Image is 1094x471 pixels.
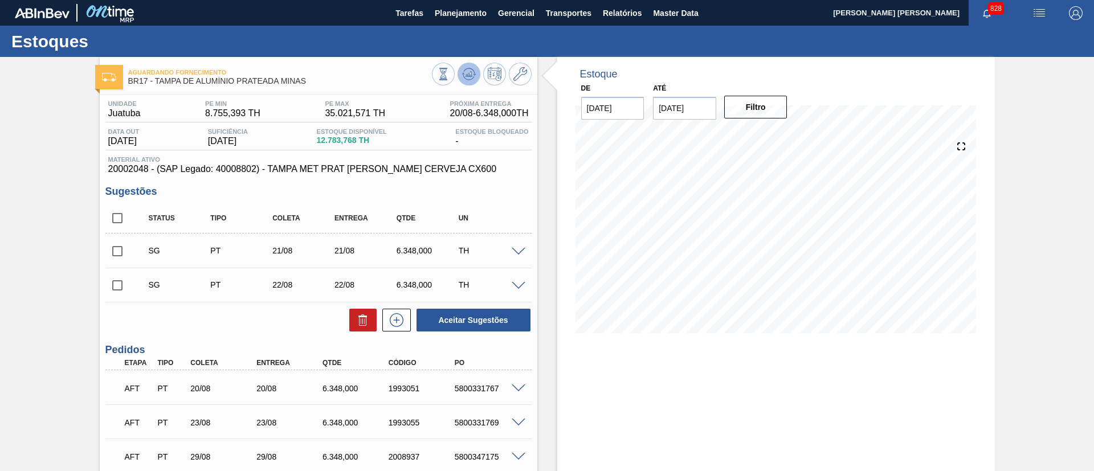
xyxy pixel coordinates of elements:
h3: Pedidos [105,344,532,356]
div: 29/08/2025 [187,452,262,461]
div: Entrega [254,359,328,367]
div: Pedido de Transferência [154,384,189,393]
div: Aceitar Sugestões [411,308,532,333]
button: Filtro [724,96,787,118]
span: [DATE] [108,136,140,146]
div: 21/08/2025 [270,246,338,255]
span: PE MAX [325,100,385,107]
div: TH [456,246,525,255]
span: Próxima Entrega [450,100,529,107]
span: 8.755,393 TH [205,108,260,118]
label: De [581,84,591,92]
span: Suficiência [208,128,248,135]
span: 20/08 - 6.348,000 TH [450,108,529,118]
p: AFT [125,418,153,427]
div: Sugestão Criada [146,280,215,289]
button: Ir ao Master Data / Geral [509,63,532,85]
div: UN [456,214,525,222]
img: TNhmsLtSVTkK8tSr43FrP2fwEKptu5GPRR3wAAAABJRU5ErkJggg== [15,8,70,18]
div: Pedido de Transferência [154,418,189,427]
span: 828 [988,2,1004,15]
div: Tipo [154,359,189,367]
span: 12.783,768 TH [317,136,387,145]
h3: Sugestões [105,186,532,198]
button: Atualizar Gráfico [458,63,480,85]
div: 23/08/2025 [187,418,262,427]
div: Coleta [270,214,338,222]
div: Aguardando Fornecimento [122,410,156,435]
label: Até [653,84,666,92]
div: Coleta [187,359,262,367]
div: Excluir Sugestões [344,309,377,331]
h1: Estoques [11,35,214,48]
img: userActions [1032,6,1046,20]
div: Nova sugestão [377,309,411,331]
div: 6.348,000 [320,384,394,393]
button: Programar Estoque [483,63,506,85]
div: 6.348,000 [394,246,463,255]
span: Estoque Bloqueado [455,128,528,135]
span: PE MIN [205,100,260,107]
div: 5800331767 [452,384,526,393]
div: Pedido de Transferência [207,246,276,255]
span: BR17 - TAMPA DE ALUMÍNIO PRATEADA MINAS [128,77,432,85]
span: Material ativo [108,156,529,163]
div: 20/08/2025 [254,384,328,393]
span: [DATE] [208,136,248,146]
img: Logout [1069,6,1083,20]
div: 2008937 [386,452,460,461]
div: Tipo [207,214,276,222]
img: Ícone [102,73,116,81]
span: Data out [108,128,140,135]
div: Status [146,214,215,222]
div: 5800331769 [452,418,526,427]
div: 6.348,000 [320,418,394,427]
div: Etapa [122,359,156,367]
div: 23/08/2025 [254,418,328,427]
div: 1993051 [386,384,460,393]
span: Master Data [653,6,698,20]
span: Tarefas [395,6,423,20]
button: Aceitar Sugestões [417,309,530,331]
div: Aguardando Fornecimento [122,376,156,401]
span: Estoque Disponível [317,128,387,135]
div: 22/08/2025 [270,280,338,289]
div: 6.348,000 [394,280,463,289]
div: Qtde [394,214,463,222]
div: Pedido de Transferência [207,280,276,289]
span: 20002048 - (SAP Legado: 40008802) - TAMPA MET PRAT [PERSON_NAME] CERVEJA CX600 [108,164,529,174]
span: Gerencial [498,6,534,20]
div: Pedido de Transferência [154,452,189,461]
p: AFT [125,384,153,393]
span: 35.021,571 TH [325,108,385,118]
div: PO [452,359,526,367]
span: Relatórios [603,6,642,20]
div: Estoque [580,68,618,80]
span: Transportes [546,6,591,20]
button: Visão Geral dos Estoques [432,63,455,85]
span: Aguardando Fornecimento [128,69,432,76]
div: Código [386,359,460,367]
div: 5800347175 [452,452,526,461]
span: Juatuba [108,108,141,118]
div: Sugestão Criada [146,246,215,255]
p: AFT [125,452,153,461]
button: Notificações [969,5,1005,21]
div: - [452,128,531,146]
div: 1993055 [386,418,460,427]
input: dd/mm/yyyy [581,97,644,120]
div: 22/08/2025 [332,280,401,289]
div: Aguardando Fornecimento [122,444,156,469]
span: Planejamento [435,6,487,20]
div: 29/08/2025 [254,452,328,461]
div: Entrega [332,214,401,222]
div: 21/08/2025 [332,246,401,255]
div: 20/08/2025 [187,384,262,393]
div: TH [456,280,525,289]
span: Unidade [108,100,141,107]
div: 6.348,000 [320,452,394,461]
div: Qtde [320,359,394,367]
input: dd/mm/yyyy [653,97,716,120]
